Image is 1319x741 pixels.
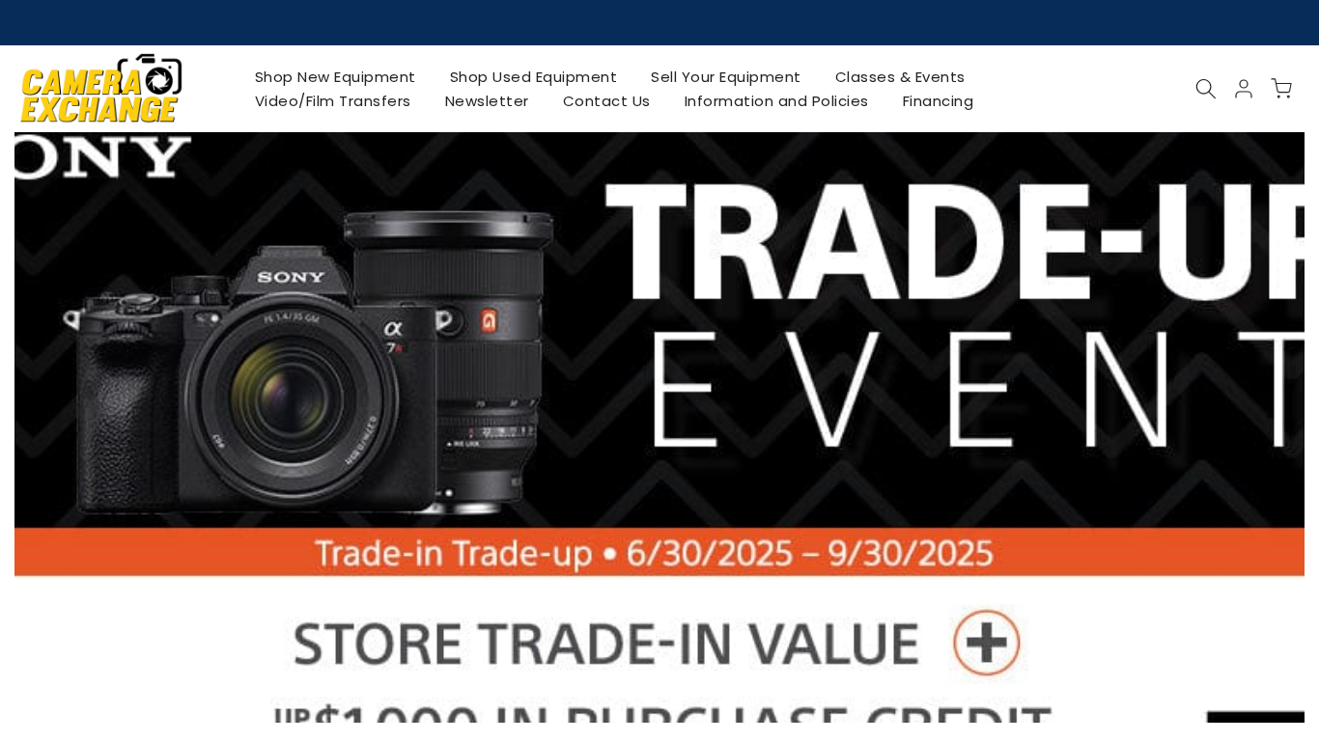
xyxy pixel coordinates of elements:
a: Video/Film Transfers [238,89,428,113]
a: Financing [885,89,991,113]
a: Information and Policies [667,89,885,113]
a: Shop New Equipment [238,65,433,89]
a: Newsletter [428,89,546,113]
a: Classes & Events [818,65,982,89]
a: Sell Your Equipment [634,65,819,89]
a: Contact Us [546,89,667,113]
a: Shop Used Equipment [433,65,634,89]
